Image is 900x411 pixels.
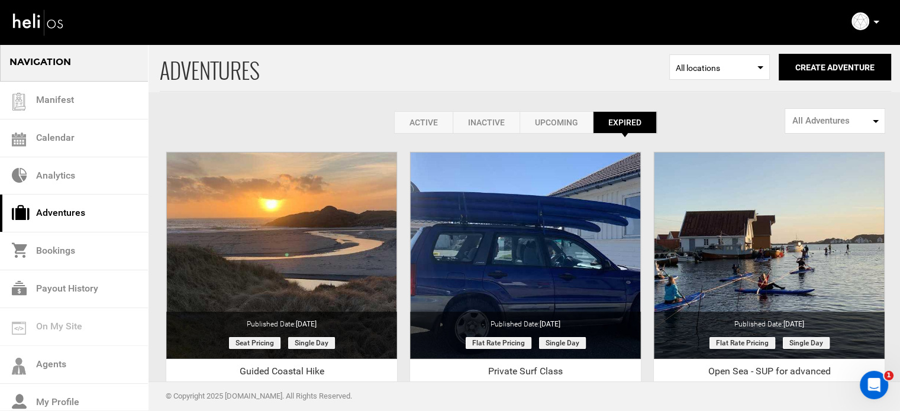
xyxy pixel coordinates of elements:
img: 69c28580acdec7dfef23dd98fd2b4dd1.png [851,12,869,30]
span: All locations [676,62,763,74]
span: 1 [884,371,893,380]
button: All Adventures [785,108,885,134]
div: Open Sea - SUP for advanced [654,365,885,383]
div: Guided Coastal Hike [166,365,397,383]
span: [DATE] [783,320,804,328]
a: Inactive [453,111,520,134]
span: ADVENTURES [160,43,669,91]
span: Single day [288,337,335,349]
div: Published Date: [654,312,885,329]
span: [DATE] [540,320,560,328]
a: Expired [593,111,657,134]
span: Single day [539,337,586,349]
span: All Adventures [792,115,870,127]
div: Published Date: [410,312,641,329]
img: on_my_site.svg [12,322,26,335]
div: Published Date: [166,312,397,329]
iframe: Intercom live chat [860,371,888,399]
button: Create Adventure [779,54,891,80]
img: calendar.svg [12,132,26,147]
span: Select box activate [669,54,770,80]
span: Seat Pricing [229,337,280,349]
span: Single day [783,337,830,349]
img: guest-list.svg [10,93,28,111]
div: Private Surf Class [410,365,641,383]
a: Active [394,111,453,134]
span: Flat Rate Pricing [466,337,531,349]
a: Upcoming [520,111,593,134]
span: Flat Rate Pricing [709,337,775,349]
span: [DATE] [296,320,317,328]
img: agents-icon.svg [12,358,26,375]
img: heli-logo [12,7,65,38]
